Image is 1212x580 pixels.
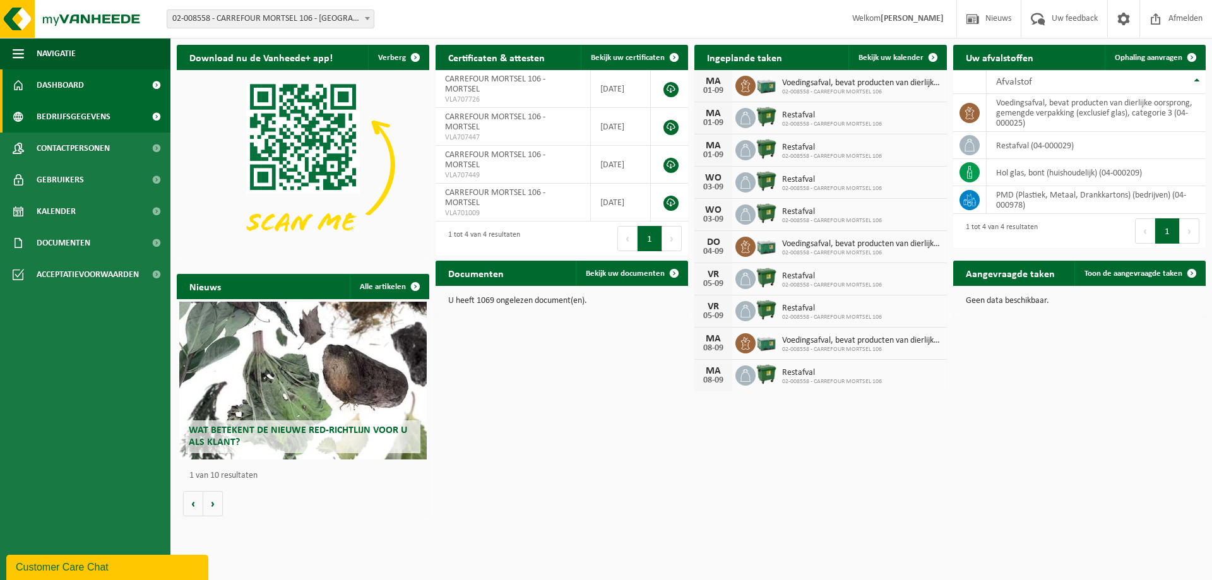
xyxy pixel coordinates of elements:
[756,170,777,192] img: WB-1100-HPE-GN-01
[177,70,429,259] img: Download de VHEPlus App
[350,274,428,299] a: Alle artikelen
[1180,218,1199,244] button: Next
[436,261,516,285] h2: Documenten
[6,552,211,580] iframe: chat widget
[177,45,345,69] h2: Download nu de Vanheede+ app!
[701,302,726,312] div: VR
[701,247,726,256] div: 04-09
[1155,218,1180,244] button: 1
[591,146,651,184] td: [DATE]
[1084,269,1182,278] span: Toon de aangevraagde taken
[987,132,1206,159] td: restafval (04-000029)
[701,183,726,192] div: 03-09
[445,133,581,143] span: VLA707447
[756,299,777,321] img: WB-1100-HPE-GN-04
[701,151,726,160] div: 01-09
[37,164,84,196] span: Gebruikers
[756,331,777,353] img: PB-LB-0680-HPE-GN-01
[1115,54,1182,62] span: Ophaling aanvragen
[966,297,1193,305] p: Geen data beschikbaar.
[37,101,110,133] span: Bedrijfsgegevens
[694,45,795,69] h2: Ingeplande taken
[37,38,76,69] span: Navigatie
[848,45,946,70] a: Bekijk uw kalender
[591,108,651,146] td: [DATE]
[782,336,941,346] span: Voedingsafval, bevat producten van dierlijke oorsprong, gemengde verpakking (exc...
[756,364,777,385] img: WB-1100-HPE-GN-01
[782,78,941,88] span: Voedingsafval, bevat producten van dierlijke oorsprong, gemengde verpakking (exc...
[576,261,687,286] a: Bekijk uw documenten
[442,225,520,252] div: 1 tot 4 van 4 resultaten
[37,196,76,227] span: Kalender
[37,133,110,164] span: Contactpersonen
[782,239,941,249] span: Voedingsafval, bevat producten van dierlijke oorsprong, gemengde verpakking (exc...
[756,74,777,95] img: PB-LB-0680-HPE-GN-01
[782,175,882,185] span: Restafval
[1074,261,1204,286] a: Toon de aangevraagde taken
[987,94,1206,132] td: voedingsafval, bevat producten van dierlijke oorsprong, gemengde verpakking (exclusief glas), cat...
[782,249,941,257] span: 02-008558 - CARREFOUR MORTSEL 106
[782,153,882,160] span: 02-008558 - CARREFOUR MORTSEL 106
[782,143,882,153] span: Restafval
[189,425,407,447] span: Wat betekent de nieuwe RED-richtlijn voor u als klant?
[701,215,726,224] div: 03-09
[996,77,1032,87] span: Afvalstof
[581,45,687,70] a: Bekijk uw certificaten
[701,141,726,151] div: MA
[701,269,726,280] div: VR
[701,237,726,247] div: DO
[177,274,234,299] h2: Nieuws
[953,45,1046,69] h2: Uw afvalstoffen
[987,159,1206,186] td: hol glas, bont (huishoudelijk) (04-000209)
[782,185,882,192] span: 02-008558 - CARREFOUR MORTSEL 106
[782,378,882,386] span: 02-008558 - CARREFOUR MORTSEL 106
[782,314,882,321] span: 02-008558 - CARREFOUR MORTSEL 106
[881,14,944,23] strong: [PERSON_NAME]
[701,376,726,385] div: 08-09
[445,170,581,181] span: VLA707449
[756,203,777,224] img: WB-1100-HPE-GN-04
[858,54,924,62] span: Bekijk uw kalender
[591,70,651,108] td: [DATE]
[701,76,726,86] div: MA
[445,208,581,218] span: VLA701009
[167,10,374,28] span: 02-008558 - CARREFOUR MORTSEL 106 - MORTSEL
[37,227,90,259] span: Documenten
[179,302,427,459] a: Wat betekent de nieuwe RED-richtlijn voor u als klant?
[638,226,662,251] button: 1
[756,267,777,288] img: WB-1100-HPE-GN-01
[756,235,777,256] img: PB-LB-0680-HPE-GN-01
[953,261,1067,285] h2: Aangevraagde taken
[591,54,665,62] span: Bekijk uw certificaten
[782,217,882,225] span: 02-008558 - CARREFOUR MORTSEL 106
[445,150,545,170] span: CARREFOUR MORTSEL 106 - MORTSEL
[782,88,941,96] span: 02-008558 - CARREFOUR MORTSEL 106
[203,491,223,516] button: Volgende
[782,121,882,128] span: 02-008558 - CARREFOUR MORTSEL 106
[378,54,406,62] span: Verberg
[183,491,203,516] button: Vorige
[701,280,726,288] div: 05-09
[586,269,665,278] span: Bekijk uw documenten
[445,74,545,94] span: CARREFOUR MORTSEL 106 - MORTSEL
[436,45,557,69] h2: Certificaten & attesten
[445,188,545,208] span: CARREFOUR MORTSEL 106 - MORTSEL
[368,45,428,70] button: Verberg
[445,112,545,132] span: CARREFOUR MORTSEL 106 - MORTSEL
[1105,45,1204,70] a: Ophaling aanvragen
[782,368,882,378] span: Restafval
[662,226,682,251] button: Next
[445,95,581,105] span: VLA707726
[782,281,882,289] span: 02-008558 - CARREFOUR MORTSEL 106
[189,471,423,480] p: 1 van 10 resultaten
[701,366,726,376] div: MA
[37,259,139,290] span: Acceptatievoorwaarden
[756,138,777,160] img: WB-1100-HPE-GN-04
[987,186,1206,214] td: PMD (Plastiek, Metaal, Drankkartons) (bedrijven) (04-000978)
[701,344,726,353] div: 08-09
[591,184,651,222] td: [DATE]
[701,119,726,127] div: 01-09
[782,304,882,314] span: Restafval
[1135,218,1155,244] button: Previous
